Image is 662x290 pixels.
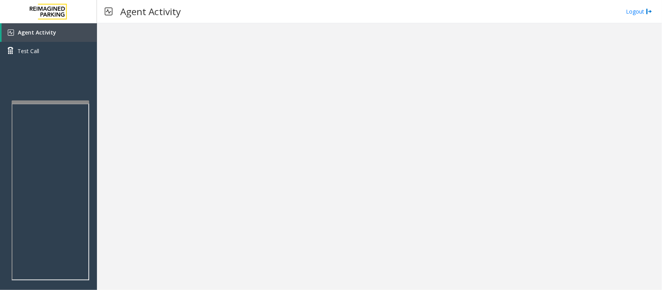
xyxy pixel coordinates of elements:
img: pageIcon [105,2,112,21]
span: Agent Activity [18,29,56,36]
img: 'icon' [8,29,14,36]
span: Test Call [17,47,39,55]
a: Agent Activity [2,23,97,42]
h3: Agent Activity [116,2,185,21]
a: Logout [626,7,652,16]
img: logout [646,7,652,16]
